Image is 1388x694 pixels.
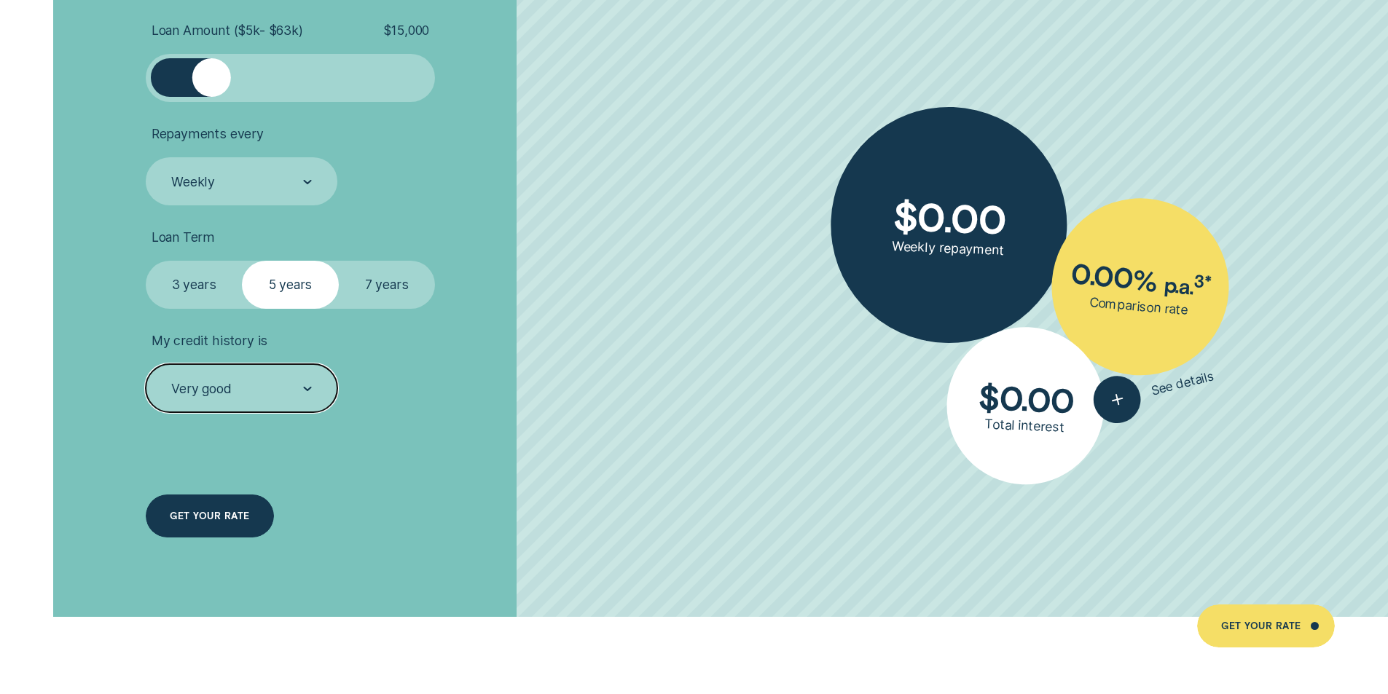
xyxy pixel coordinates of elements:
[1089,352,1220,428] button: See details
[152,23,303,39] span: Loan Amount ( $5k - $63k )
[1150,368,1216,398] span: See details
[171,381,231,397] div: Very good
[171,174,215,190] div: Weekly
[152,126,264,142] span: Repayments every
[146,261,242,309] label: 3 years
[383,23,429,39] span: $ 15,000
[152,229,215,245] span: Loan Term
[170,512,250,521] div: GET YOUR RATE
[339,261,435,309] label: 7 years
[152,333,267,349] span: My credit history is
[146,494,274,538] a: GET YOUR RATE
[242,261,338,309] label: 5 years
[1197,604,1335,648] a: GET YOUR RATE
